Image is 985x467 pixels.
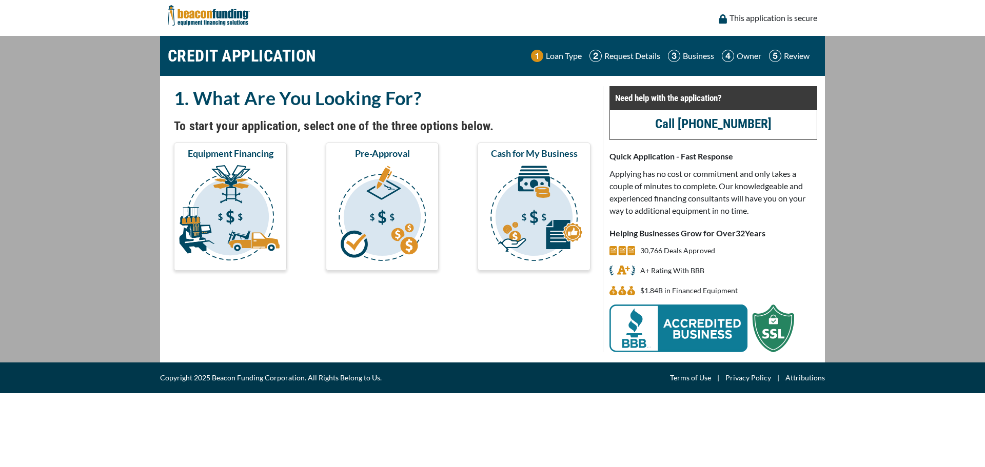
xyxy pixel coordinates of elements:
[168,41,317,71] h1: CREDIT APPLICATION
[668,50,680,62] img: Step 3
[589,50,602,62] img: Step 2
[176,164,285,266] img: Equipment Financing
[670,372,711,384] a: Terms of Use
[730,12,817,24] p: This application is secure
[174,117,590,135] h4: To start your application, select one of the three options below.
[174,86,590,110] h2: 1. What Are You Looking For?
[655,116,772,131] a: Call [PHONE_NUMBER]
[491,147,578,159] span: Cash for My Business
[785,372,825,384] a: Attributions
[711,372,725,384] span: |
[546,50,582,62] p: Loan Type
[683,50,714,62] p: Business
[737,50,761,62] p: Owner
[722,50,734,62] img: Step 4
[719,14,727,24] img: lock icon to convery security
[160,372,382,384] span: Copyright 2025 Beacon Funding Corporation. All Rights Belong to Us.
[326,143,439,271] button: Pre-Approval
[188,147,273,159] span: Equipment Financing
[784,50,810,62] p: Review
[609,168,817,217] p: Applying has no cost or commitment and only takes a couple of minutes to complete. Our knowledgea...
[640,245,715,257] p: 30,766 Deals Approved
[328,164,437,266] img: Pre-Approval
[736,228,745,238] span: 32
[609,304,794,352] img: BBB Acredited Business and SSL Protection
[640,285,738,297] p: $1,842,298,412 in Financed Equipment
[480,164,588,266] img: Cash for My Business
[725,372,771,384] a: Privacy Policy
[604,50,660,62] p: Request Details
[769,50,781,62] img: Step 5
[174,143,287,271] button: Equipment Financing
[609,227,817,239] p: Helping Businesses Grow for Over Years
[615,92,812,104] p: Need help with the application?
[478,143,590,271] button: Cash for My Business
[771,372,785,384] span: |
[640,265,704,277] p: A+ Rating With BBB
[609,150,817,163] p: Quick Application - Fast Response
[531,50,543,62] img: Step 1
[355,147,410,159] span: Pre-Approval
